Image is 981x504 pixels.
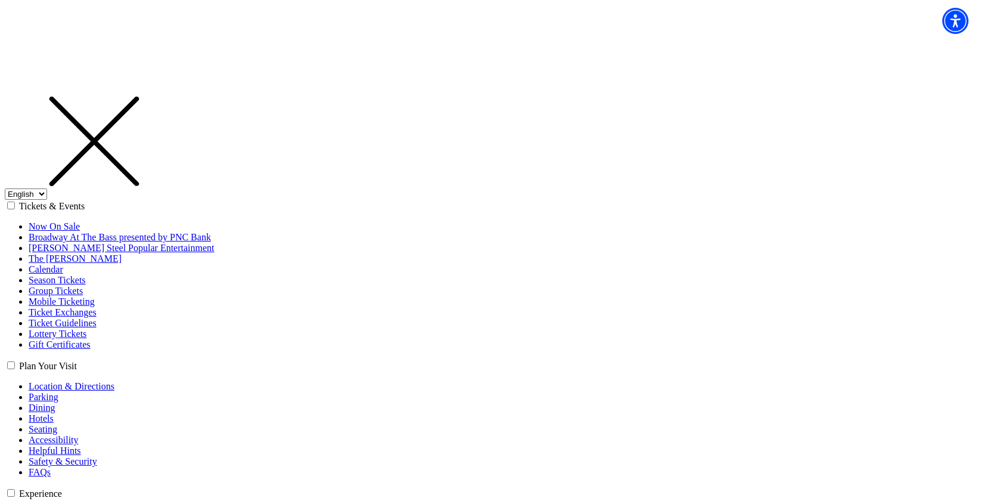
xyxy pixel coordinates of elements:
a: Dining [29,403,55,413]
a: Season Tickets [29,275,86,285]
a: Mobile Ticketing [29,296,95,307]
label: Plan Your Visit [19,361,77,371]
label: Tickets & Events [19,201,85,211]
div: Accessibility Menu [942,8,968,34]
a: Group Tickets [29,286,83,296]
a: Location & Directions [29,381,114,391]
a: FAQs [29,467,51,477]
a: Accessibility [29,435,79,445]
a: Safety & Security [29,456,97,466]
a: The [PERSON_NAME] [29,253,122,264]
a: Calendar [29,264,63,274]
a: Ticket Exchanges [29,307,97,317]
a: Broadway At The Bass presented by PNC Bank [29,232,211,242]
a: Lottery Tickets [29,329,86,339]
a: Hotels [29,413,54,423]
select: Select: [5,188,47,200]
a: Helpful Hints [29,446,81,456]
a: Now On Sale [29,221,80,231]
label: Experience [19,488,62,499]
a: Gift Certificates [29,339,91,350]
a: Seating [29,424,57,434]
a: [PERSON_NAME] Steel Popular Entertainment [29,243,215,253]
a: Ticket Guidelines [29,318,97,328]
a: Parking [29,392,58,402]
